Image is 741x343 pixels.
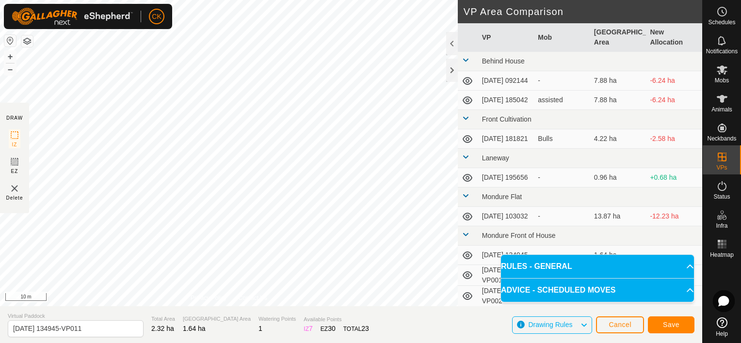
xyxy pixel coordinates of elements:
[478,129,534,149] td: [DATE] 181821
[538,172,586,183] div: -
[482,193,522,201] span: Mondure Flat
[482,115,532,123] span: Front Cultivation
[663,321,679,328] span: Save
[538,95,586,105] div: assisted
[482,57,525,65] span: Behind House
[478,207,534,226] td: [DATE] 103032
[151,325,174,332] span: 2.32 ha
[538,76,586,86] div: -
[6,114,23,122] div: DRAW
[478,246,534,265] td: [DATE] 134945
[538,250,586,260] div: -
[478,91,534,110] td: [DATE] 185042
[478,286,534,307] td: [DATE] 134945-VP002
[501,284,615,296] span: ADVICE - SCHEDULED MOVES
[646,129,702,149] td: -2.58 ha
[706,48,738,54] span: Notifications
[464,6,702,17] h2: VP Area Comparison
[183,315,251,323] span: [GEOGRAPHIC_DATA] Area
[304,315,369,324] span: Available Points
[646,246,702,265] td: -
[152,12,161,22] span: CK
[648,316,694,333] button: Save
[707,136,736,141] span: Neckbands
[151,315,175,323] span: Total Area
[534,23,590,52] th: Mob
[646,91,702,110] td: -6.24 ha
[239,294,267,302] a: Contact Us
[708,19,735,25] span: Schedules
[482,154,509,162] span: Laneway
[713,194,730,200] span: Status
[11,168,18,175] span: EZ
[328,325,336,332] span: 30
[258,315,296,323] span: Watering Points
[12,141,17,148] span: IZ
[596,316,644,333] button: Cancel
[590,168,646,187] td: 0.96 ha
[590,207,646,226] td: 13.87 ha
[538,134,586,144] div: Bulls
[6,194,23,202] span: Delete
[478,23,534,52] th: VP
[711,107,732,112] span: Animals
[501,255,694,278] p-accordion-header: RULES - GENERAL
[501,279,694,302] p-accordion-header: ADVICE - SCHEDULED MOVES
[4,63,16,75] button: –
[590,246,646,265] td: 1.64 ha
[646,23,702,52] th: New Allocation
[482,232,556,239] span: Mondure Front of House
[590,91,646,110] td: 7.88 ha
[8,312,144,320] span: Virtual Paddock
[716,331,728,337] span: Help
[703,313,741,341] a: Help
[478,71,534,91] td: [DATE] 092144
[528,321,572,328] span: Drawing Rules
[710,252,734,258] span: Heatmap
[716,223,727,229] span: Infra
[646,168,702,187] td: +0.68 ha
[646,207,702,226] td: -12.23 ha
[183,325,206,332] span: 1.64 ha
[590,129,646,149] td: 4.22 ha
[21,35,33,47] button: Map Layers
[590,71,646,91] td: 7.88 ha
[478,265,534,286] td: [DATE] 134945-VP001
[538,211,586,221] div: -
[191,294,227,302] a: Privacy Policy
[590,23,646,52] th: [GEOGRAPHIC_DATA] Area
[361,325,369,332] span: 23
[343,324,369,334] div: TOTAL
[9,183,20,194] img: VP
[12,8,133,25] img: Gallagher Logo
[4,35,16,47] button: Reset Map
[501,261,572,272] span: RULES - GENERAL
[321,324,336,334] div: EZ
[309,325,313,332] span: 7
[304,324,312,334] div: IZ
[715,78,729,83] span: Mobs
[258,325,262,332] span: 1
[4,51,16,62] button: +
[478,168,534,187] td: [DATE] 195656
[609,321,631,328] span: Cancel
[716,165,727,171] span: VPs
[646,71,702,91] td: -6.24 ha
